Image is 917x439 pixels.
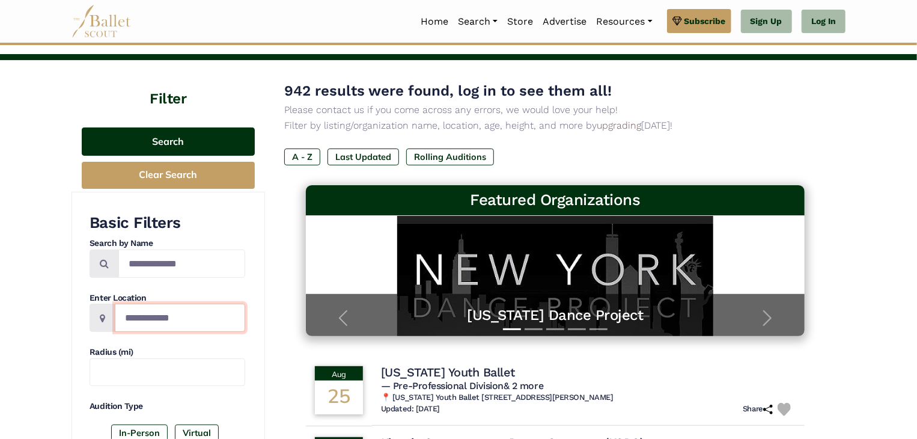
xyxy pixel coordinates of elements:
[318,306,793,325] a: [US_STATE] Dance Project
[315,190,795,210] h3: Featured Organizations
[90,238,245,250] h4: Search by Name
[284,82,612,99] span: 942 results were found, log in to see them all!
[504,380,543,391] a: & 2 more
[597,120,641,131] a: upgrading
[453,9,502,34] a: Search
[284,102,826,118] p: Please contact us if you come across any errors, we would love your help!
[90,213,245,233] h3: Basic Filters
[546,322,564,336] button: Slide 3
[90,346,245,358] h4: Radius (mi)
[381,380,543,391] span: — Pre-Professional Division
[743,404,773,414] h6: Share
[802,10,845,34] a: Log In
[406,149,494,165] label: Rolling Auditions
[381,393,796,403] h6: 📍 [US_STATE] Youth Ballet [STREET_ADDRESS][PERSON_NAME]
[591,9,657,34] a: Resources
[381,404,440,414] h6: Updated: [DATE]
[118,250,245,278] input: Search by names...
[503,322,521,336] button: Slide 1
[82,162,255,189] button: Clear Search
[684,14,726,28] span: Subscribe
[502,9,538,34] a: Store
[416,9,453,34] a: Home
[315,366,363,381] div: Aug
[90,292,245,304] h4: Enter Location
[381,364,515,380] h4: [US_STATE] Youth Ballet
[672,14,682,28] img: gem.svg
[72,60,265,109] h4: Filter
[315,381,363,414] div: 25
[284,149,320,165] label: A - Z
[568,322,586,336] button: Slide 4
[327,149,399,165] label: Last Updated
[284,118,826,134] p: Filter by listing/organization name, location, age, height, and more by [DATE]!
[90,401,245,413] h4: Audition Type
[525,322,543,336] button: Slide 2
[667,9,731,33] a: Subscribe
[741,10,792,34] a: Sign Up
[589,322,608,336] button: Slide 5
[538,9,591,34] a: Advertise
[115,304,245,332] input: Location
[82,127,255,156] button: Search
